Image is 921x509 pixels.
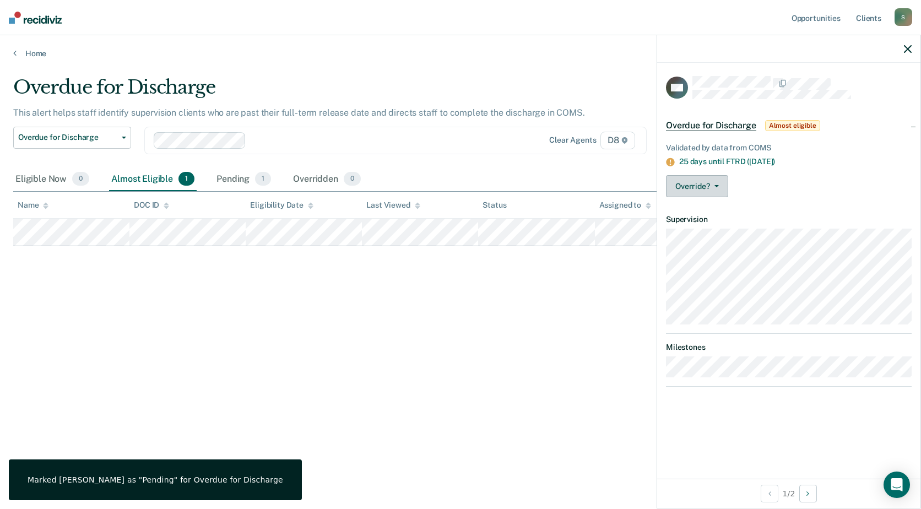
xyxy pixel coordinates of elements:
[657,479,920,508] div: 1 / 2
[666,215,912,224] dt: Supervision
[13,48,908,58] a: Home
[884,472,910,498] div: Open Intercom Messenger
[178,172,194,186] span: 1
[291,167,363,192] div: Overridden
[799,485,817,502] button: Next Opportunity
[18,133,117,142] span: Overdue for Discharge
[761,485,778,502] button: Previous Opportunity
[9,12,62,24] img: Recidiviz
[13,167,91,192] div: Eligible Now
[679,157,912,166] div: 25 days until FTRD ([DATE])
[366,201,420,210] div: Last Viewed
[549,136,596,145] div: Clear agents
[18,201,48,210] div: Name
[214,167,273,192] div: Pending
[666,143,912,153] div: Validated by data from COMS
[109,167,197,192] div: Almost Eligible
[13,107,585,118] p: This alert helps staff identify supervision clients who are past their full-term release date and...
[483,201,506,210] div: Status
[666,120,756,131] span: Overdue for Discharge
[765,120,820,131] span: Almost eligible
[599,201,651,210] div: Assigned to
[28,475,283,485] div: Marked [PERSON_NAME] as "Pending" for Overdue for Discharge
[666,343,912,352] dt: Milestones
[344,172,361,186] span: 0
[250,201,313,210] div: Eligibility Date
[134,201,169,210] div: DOC ID
[895,8,912,26] div: S
[72,172,89,186] span: 0
[666,175,728,197] button: Override?
[600,132,635,149] span: D8
[657,108,920,143] div: Overdue for DischargeAlmost eligible
[255,172,271,186] span: 1
[13,76,704,107] div: Overdue for Discharge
